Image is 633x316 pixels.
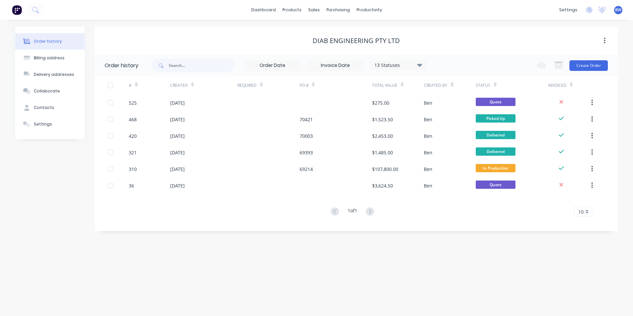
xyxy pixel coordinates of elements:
div: Order history [34,38,62,44]
div: Created [170,82,188,88]
div: products [279,5,305,15]
div: [DATE] [170,132,185,139]
input: Order Date [245,61,300,71]
div: 70421 [300,116,313,123]
div: Created By [424,76,475,94]
div: Ben [424,99,432,106]
button: Billing address [15,50,85,66]
div: PO # [300,76,372,94]
div: productivity [353,5,385,15]
div: $2,453.00 [372,132,393,139]
div: $275.00 [372,99,389,106]
button: Settings [15,116,85,132]
div: 420 [129,132,137,139]
div: [DATE] [170,182,185,189]
div: 70003 [300,132,313,139]
div: Total Value [372,82,397,88]
div: Status [476,82,490,88]
input: Invoice Date [308,61,363,71]
img: Factory [12,5,22,15]
button: Order history [15,33,85,50]
span: Picked Up [476,114,515,123]
div: 69214 [300,166,313,173]
span: 10 [578,208,584,215]
div: $107,800.00 [372,166,398,173]
div: Ben [424,132,432,139]
div: $1,523.50 [372,116,393,123]
div: $1,485.00 [372,149,393,156]
span: BW [615,7,621,13]
div: Ben [424,166,432,173]
div: purchasing [323,5,353,15]
div: # [129,82,131,88]
div: 468 [129,116,137,123]
div: Settings [34,121,52,127]
div: Required [237,82,257,88]
div: Ben [424,116,432,123]
button: Create Order [569,60,608,71]
div: DIAB ENGINEERING PTY LTD [313,37,400,45]
div: [DATE] [170,116,185,123]
span: In Production [476,164,515,172]
iframe: Intercom live chat [610,293,626,309]
div: [DATE] [170,99,185,106]
div: Contacts [34,105,54,111]
div: Created By [424,82,447,88]
div: Required [237,76,300,94]
span: Quote [476,181,515,189]
div: 1 of 1 [348,207,357,217]
div: Ben [424,149,432,156]
button: Collaborate [15,83,85,99]
div: Collaborate [34,88,60,94]
div: settings [556,5,581,15]
div: Ben [424,182,432,189]
div: PO # [300,82,309,88]
div: [DATE] [170,166,185,173]
div: Delivery addresses [34,72,74,78]
div: Total Value [372,76,424,94]
div: Invoiced [548,82,566,88]
div: 36 [129,182,134,189]
div: 321 [129,149,137,156]
span: Delivered [476,147,515,156]
div: 13 Statuses [370,62,426,69]
div: Status [476,76,548,94]
button: Contacts [15,99,85,116]
div: 69393 [300,149,313,156]
span: Quote [476,98,515,106]
div: $3,624.50 [372,182,393,189]
div: # [129,76,170,94]
span: Delivered [476,131,515,139]
div: Billing address [34,55,65,61]
div: [DATE] [170,149,185,156]
div: 310 [129,166,137,173]
div: Created [170,76,237,94]
div: 525 [129,99,137,106]
div: Invoiced [548,76,590,94]
a: dashboard [248,5,279,15]
div: sales [305,5,323,15]
button: Delivery addresses [15,66,85,83]
div: Order history [105,62,138,70]
input: Search... [169,59,234,72]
